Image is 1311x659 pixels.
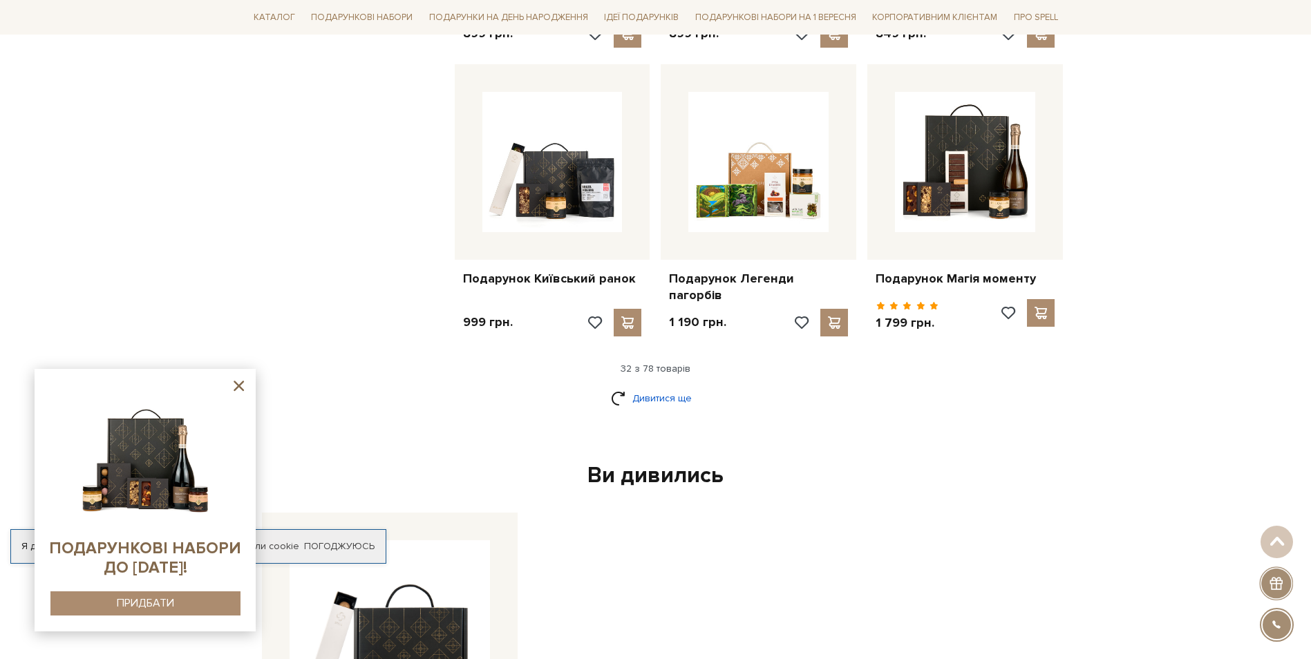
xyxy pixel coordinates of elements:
p: 1 799 грн. [876,315,939,331]
a: Ідеї подарунків [598,7,684,28]
a: Подарунок Магія моменту [876,271,1055,287]
div: Я дозволяю [DOMAIN_NAME] використовувати [11,540,386,553]
a: Подарункові набори на 1 Вересня [690,6,862,29]
p: 1 190 грн. [669,314,726,330]
a: Подарунок Легенди пагорбів [669,271,848,303]
a: Каталог [248,7,301,28]
a: Корпоративним клієнтам [867,6,1003,29]
a: Подарунок Київський ранок [463,271,642,287]
p: 999 грн. [463,314,513,330]
a: Про Spell [1008,7,1064,28]
div: Ви дивились [256,461,1055,490]
a: Погоджуюсь [304,540,375,553]
a: Подарункові набори [305,7,418,28]
a: файли cookie [236,540,299,552]
a: Подарунки на День народження [424,7,594,28]
a: Дивитися ще [611,386,701,410]
div: 32 з 78 товарів [243,363,1069,375]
